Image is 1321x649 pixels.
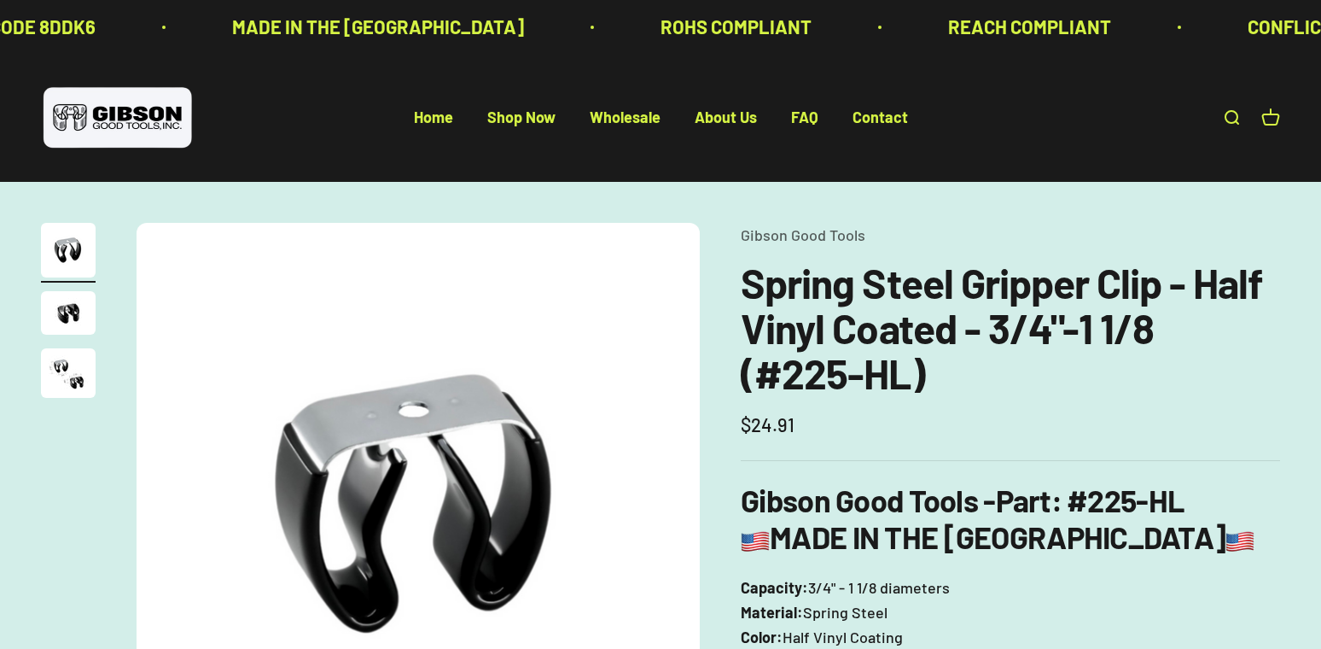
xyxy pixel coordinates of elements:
[948,12,1111,42] p: REACH COMPLIANT
[695,108,757,127] a: About Us
[41,223,96,283] button: Go to item 1
[1051,482,1185,518] b: : #225-HL
[590,108,660,127] a: Wholesale
[741,225,865,244] a: Gibson Good Tools
[41,223,96,278] img: Gripper clip, made & shipped from the USA!
[791,108,818,127] a: FAQ
[741,603,803,622] b: Material:
[741,260,1280,395] h1: Spring Steel Gripper Clip - Half Vinyl Coated - 3/4"-1 1/8 (#225-HL)
[232,12,524,42] p: MADE IN THE [GEOGRAPHIC_DATA]
[660,12,812,42] p: ROHS COMPLIANT
[41,291,96,340] button: Go to item 2
[41,348,96,398] img: close up of a spring steel gripper clip, tool clip, durable, secure holding, Excellent corrosion ...
[853,108,908,127] a: Contact
[741,410,794,440] sale-price: $24.91
[41,348,96,403] button: Go to item 3
[741,628,783,646] b: Color:
[996,482,1051,518] span: Part
[741,482,1050,518] b: Gibson Good Tools -
[741,518,1254,555] b: MADE IN THE [GEOGRAPHIC_DATA]
[803,600,887,625] span: Spring Steel
[41,291,96,335] img: close up of a spring steel gripper clip, tool clip, durable, secure holding, Excellent corrosion ...
[741,578,808,597] b: Capacity:
[414,108,453,127] a: Home
[487,108,556,127] a: Shop Now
